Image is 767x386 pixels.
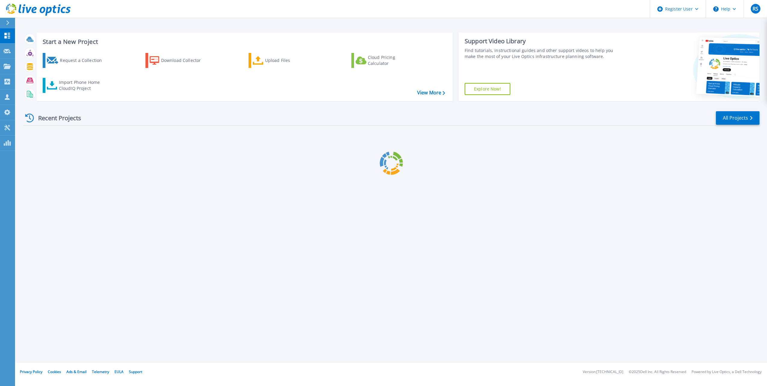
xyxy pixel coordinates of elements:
a: EULA [115,369,124,374]
a: Upload Files [249,53,316,68]
li: Powered by Live Optics, a Dell Technology [692,370,762,374]
a: Support [129,369,142,374]
div: Request a Collection [60,54,108,66]
a: Telemetry [92,369,109,374]
div: Cloud Pricing Calculator [368,54,416,66]
div: Import Phone Home CloudIQ Project [59,79,106,91]
a: Request a Collection [43,53,110,68]
div: Find tutorials, instructional guides and other support videos to help you make the most of your L... [465,47,620,60]
div: Support Video Library [465,37,620,45]
span: RS [753,6,758,11]
div: Upload Files [265,54,313,66]
div: Recent Projects [23,111,89,125]
a: Cookies [48,369,61,374]
a: All Projects [716,111,759,125]
a: Ads & Email [66,369,87,374]
div: Download Collector [161,54,209,66]
a: Cloud Pricing Calculator [351,53,418,68]
a: Privacy Policy [20,369,42,374]
a: View More [417,90,445,96]
a: Download Collector [145,53,212,68]
h3: Start a New Project [43,38,445,45]
li: © 2025 Dell Inc. All Rights Reserved [629,370,686,374]
a: Explore Now! [465,83,510,95]
li: Version: [TECHNICAL_ID] [583,370,623,374]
